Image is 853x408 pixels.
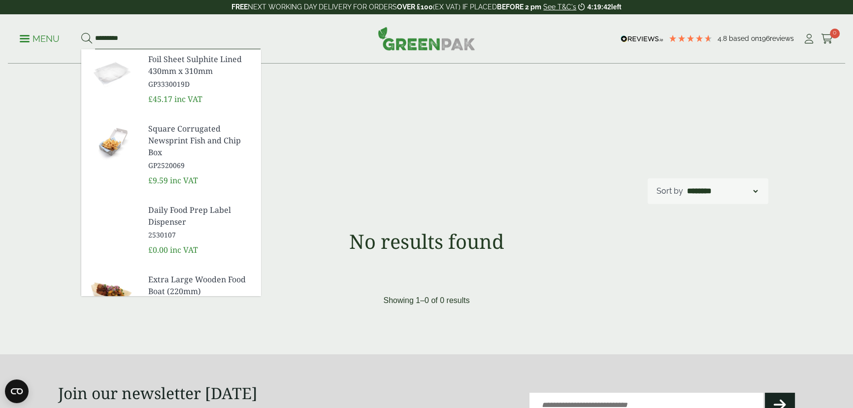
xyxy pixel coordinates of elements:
strong: Join our newsletter [DATE] [58,382,258,404]
button: Open CMP widget [5,379,29,403]
img: REVIEWS.io [621,35,663,42]
a: Menu [20,33,60,43]
h1: No results found [58,230,795,253]
span: GP2520069 [148,160,253,170]
a: See T&C's [543,3,576,11]
strong: OVER £100 [397,3,433,11]
span: reviews [770,34,794,42]
i: My Account [803,34,815,44]
img: GP3330019D [81,49,140,97]
span: 2530107 [148,230,253,240]
span: Based on [729,34,759,42]
span: GP3330019D [148,79,253,89]
p: Menu [20,33,60,45]
span: £45.17 [148,94,172,104]
strong: BEFORE 2 pm [497,3,541,11]
img: GP2520069 [81,119,140,166]
span: Extra Large Wooden Food Boat (220mm) [148,273,253,297]
span: 0 [830,29,840,38]
span: 4:19:42 [587,3,611,11]
span: inc VAT [170,244,198,255]
p: Sort by [656,185,683,197]
span: inc VAT [170,175,198,186]
a: Square Corrugated Newsprint Fish and Chip Box GP2520069 [148,123,253,170]
span: Square Corrugated Newsprint Fish and Chip Box [148,123,253,158]
img: GP2920004AE [81,270,140,317]
select: Shop order [685,185,759,197]
span: £9.59 [148,175,168,186]
a: Foil Sheet Sulphite Lined 430mm x 310mm GP3330019D [148,53,253,89]
a: Extra Large Wooden Food Boat (220mm) [148,273,253,309]
a: 0 [821,32,833,46]
i: Cart [821,34,833,44]
a: Daily Food Prep Label Dispenser 2530107 [148,204,253,240]
img: 2530107 [81,200,140,247]
span: 196 [759,34,770,42]
span: inc VAT [174,94,202,104]
strong: FREE [231,3,248,11]
span: 4.8 [718,34,729,42]
p: Showing 1–0 of 0 results [383,295,469,306]
span: Foil Sheet Sulphite Lined 430mm x 310mm [148,53,253,77]
span: Daily Food Prep Label Dispenser [148,204,253,228]
img: GreenPak Supplies [378,27,475,50]
span: left [611,3,622,11]
div: 4.79 Stars [668,34,713,43]
span: £0.00 [148,244,168,255]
